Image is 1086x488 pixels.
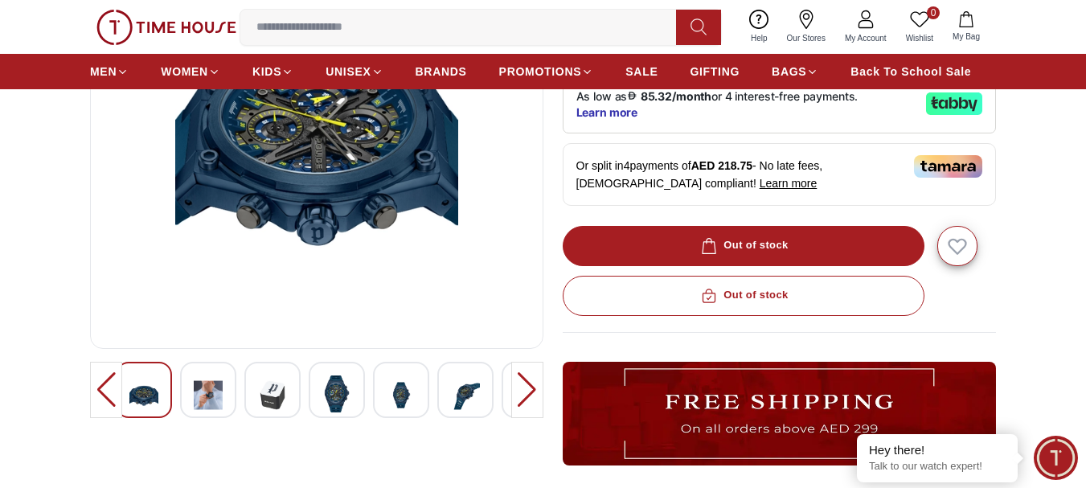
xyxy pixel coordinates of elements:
[416,64,467,80] span: BRANDS
[850,64,971,80] span: Back To School Sale
[625,64,658,80] span: SALE
[690,64,740,80] span: GIFTING
[690,57,740,86] a: GIFTING
[563,143,997,206] div: Or split in 4 payments of - No late fees, [DEMOGRAPHIC_DATA] compliant!
[90,64,117,80] span: MEN
[326,64,371,80] span: UNISEX
[161,64,208,80] span: WOMEN
[914,155,982,178] img: Tamara
[744,32,774,44] span: Help
[760,177,818,190] span: Learn more
[850,57,971,86] a: Back To School Sale
[946,31,986,43] span: My Bag
[869,460,1006,474] p: Talk to our watch expert!
[563,362,997,465] img: ...
[691,159,752,172] span: AED 218.75
[772,57,818,86] a: BAGS
[927,6,940,19] span: 0
[90,57,129,86] a: MEN
[258,375,287,415] img: POLICE SONIC Men's Multifunction Blue Dial Watch - PEWGQ0054302
[900,32,940,44] span: Wishlist
[451,375,480,415] img: POLICE SONIC Men's Multifunction Blue Dial Watch - PEWGQ0054302
[741,6,777,47] a: Help
[387,375,416,415] img: POLICE SONIC Men's Multifunction Blue Dial Watch - PEWGQ0054302
[625,57,658,86] a: SALE
[869,442,1006,458] div: Hey there!
[194,375,223,415] img: POLICE SONIC Men's Multifunction Blue Dial Watch - PEWGQ0054302
[161,57,220,86] a: WOMEN
[896,6,943,47] a: 0Wishlist
[416,57,467,86] a: BRANDS
[326,57,383,86] a: UNISEX
[781,32,832,44] span: Our Stores
[777,6,835,47] a: Our Stores
[1034,436,1078,480] div: Chat Widget
[772,64,806,80] span: BAGS
[252,57,293,86] a: KIDS
[129,375,158,415] img: POLICE SONIC Men's Multifunction Blue Dial Watch - PEWGQ0054302
[322,375,351,412] img: POLICE SONIC Men's Multifunction Blue Dial Watch - PEWGQ0054302
[96,10,236,45] img: ...
[499,64,582,80] span: PROMOTIONS
[499,57,594,86] a: PROMOTIONS
[943,8,990,46] button: My Bag
[252,64,281,80] span: KIDS
[838,32,893,44] span: My Account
